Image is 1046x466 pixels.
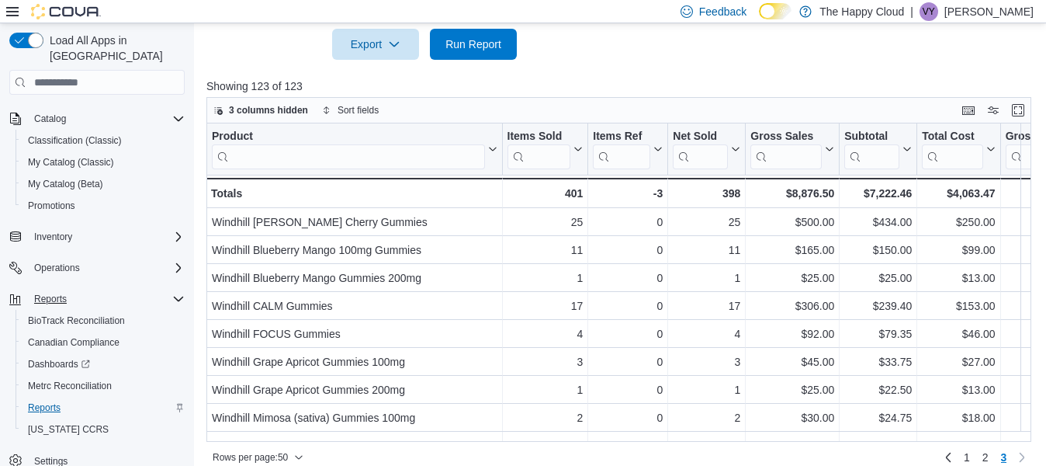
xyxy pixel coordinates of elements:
div: $306.00 [750,297,834,315]
div: $7,222.46 [844,184,912,203]
span: Reports [22,398,185,417]
button: Gross Sales [750,130,834,169]
a: Classification (Classic) [22,131,128,150]
div: $150.00 [844,241,912,259]
div: Net Sold [673,130,728,144]
a: BioTrack Reconciliation [22,311,131,330]
span: Promotions [22,196,185,215]
button: Reports [3,288,191,310]
button: Enter fullscreen [1009,101,1027,120]
div: 1 [673,381,740,399]
div: $25.00 [844,269,912,287]
div: 398 [673,184,740,203]
div: Windhill CALM Gummies [212,297,497,315]
a: Canadian Compliance [22,333,126,352]
a: Promotions [22,196,81,215]
div: 1 [673,269,740,287]
div: Items Sold [507,130,571,169]
button: [US_STATE] CCRS [16,419,191,440]
span: [US_STATE] CCRS [28,423,109,436]
span: Operations [28,259,185,277]
div: 11 [507,241,584,259]
div: $136.35 [844,436,912,455]
span: BioTrack Reconciliation [22,311,185,330]
div: Total Cost [922,130,982,144]
span: Inventory [34,231,72,243]
div: $92.00 [750,325,834,343]
button: Promotions [16,195,191,217]
span: Reports [34,293,67,305]
div: Totals [211,184,497,203]
span: Export [341,29,410,60]
div: 0 [593,409,663,427]
div: 3 [673,353,740,371]
div: $99.00 [922,241,995,259]
div: $24.75 [844,409,912,427]
div: $33.75 [844,353,912,371]
button: Run Report [430,29,517,60]
div: $79.35 [844,325,912,343]
span: My Catalog (Classic) [22,153,185,172]
span: 3 columns hidden [229,104,308,116]
button: Total Cost [922,130,995,169]
div: $239.40 [844,297,912,315]
span: 1 [964,450,970,465]
a: Reports [22,398,67,417]
button: Items Ref [593,130,663,169]
button: Export [332,29,419,60]
div: $46.00 [922,325,995,343]
div: 3 [507,353,584,371]
div: Subtotal [844,130,899,144]
div: Windhill Blueberry Mango 100mg Gummies [212,241,497,259]
div: 7 [673,436,740,455]
div: $25.00 [750,381,834,399]
div: Items Sold [507,130,571,144]
div: 0 [593,381,663,399]
span: Feedback [699,4,746,19]
span: Run Report [445,37,501,52]
div: Net Sold [673,130,728,169]
div: 7 [507,436,584,455]
div: 1 [507,381,584,399]
button: Keyboard shortcuts [959,101,978,120]
span: Rows per page : 50 [213,451,288,464]
div: 0 [593,436,663,455]
button: Inventory [3,226,191,248]
div: 401 [507,184,584,203]
span: Promotions [28,200,75,212]
div: 4 [673,325,740,343]
div: 0 [593,241,663,259]
div: Gross Sales [750,130,822,144]
div: 4 [507,325,584,343]
div: $250.00 [922,213,995,231]
span: My Catalog (Beta) [28,178,103,190]
div: 0 [593,297,663,315]
div: Windhill Mimosa (sativa) Gummies 100mg [212,409,497,427]
p: | [910,2,913,21]
div: $18.00 [922,409,995,427]
span: Catalog [34,113,66,125]
div: $27.00 [922,353,995,371]
div: $500.00 [750,213,834,231]
button: Catalog [28,110,72,128]
div: Windhill [PERSON_NAME] Cherry Gummies [212,213,497,231]
p: Showing 123 of 123 [206,78,1040,94]
div: Product [212,130,485,169]
div: 0 [593,269,663,287]
p: The Happy Cloud [819,2,904,21]
button: BioTrack Reconciliation [16,310,191,332]
button: Subtotal [844,130,912,169]
span: Metrc Reconciliation [22,377,185,395]
div: Items Ref [593,130,650,169]
div: $165.00 [750,241,834,259]
div: $91.00 [922,436,995,455]
a: Dashboards [16,353,191,375]
span: Dashboards [22,355,185,374]
span: Metrc Reconciliation [28,380,112,392]
div: -3 [593,184,663,203]
div: 2 [507,409,584,427]
span: Classification (Classic) [28,134,122,147]
div: Product [212,130,485,144]
a: My Catalog (Beta) [22,175,109,193]
div: Windhill Blueberry Mango Gummies 200mg [212,269,497,287]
